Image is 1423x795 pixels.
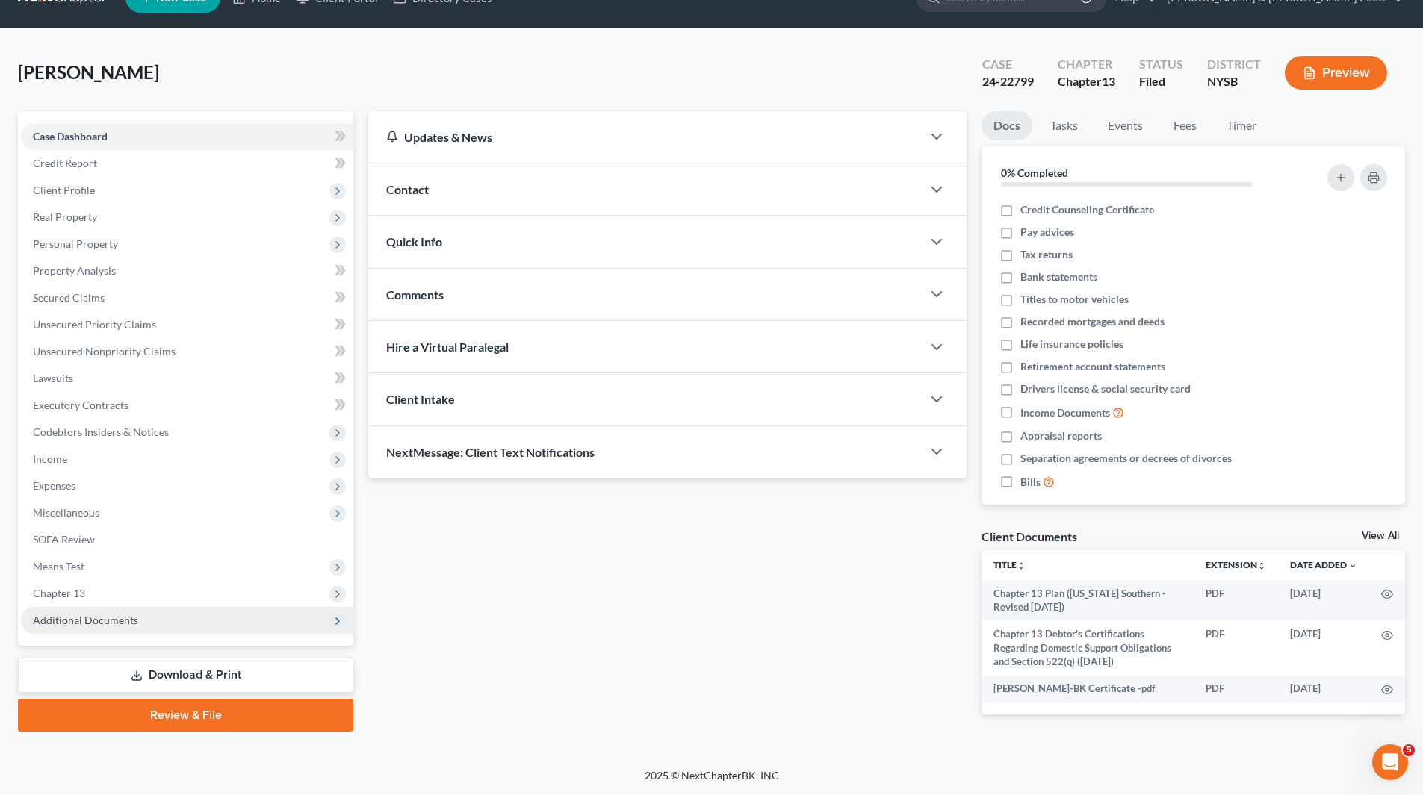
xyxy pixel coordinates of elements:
a: SOFA Review [21,526,353,553]
a: Titleunfold_more [993,559,1026,570]
button: Preview [1285,56,1387,90]
a: View All [1362,531,1399,541]
a: Property Analysis [21,258,353,284]
span: 13 [1102,74,1115,88]
span: Income Documents [1020,405,1110,420]
td: [DATE] [1278,676,1369,702]
span: Credit Counseling Certificate [1020,202,1154,217]
a: Download & Print [18,658,353,693]
a: Docs [982,111,1032,140]
a: Secured Claims [21,284,353,311]
td: Chapter 13 Plan ([US_STATE] Southern - Revised [DATE]) [982,580,1194,621]
span: Income [33,452,67,465]
div: Filed [1139,73,1183,90]
a: Unsecured Nonpriority Claims [21,338,353,365]
td: PDF [1194,620,1278,675]
span: Codebtors Insiders & Notices [33,425,169,438]
span: Contact [386,182,429,196]
span: Quick Info [386,234,442,249]
a: Date Added expand_more [1290,559,1357,570]
span: Recorded mortgages and deeds [1020,314,1165,329]
div: Updates & News [386,129,904,145]
span: Retirement account statements [1020,359,1165,374]
span: Real Property [33,211,97,223]
div: District [1207,56,1261,73]
span: Expenses [33,479,75,492]
span: Tax returns [1020,247,1073,262]
span: Pay advices [1020,225,1074,240]
strong: 0% Completed [1001,166,1068,179]
div: 2025 © NextChapterBK, INC [286,768,1138,795]
a: Review & File [18,699,353,732]
td: PDF [1194,676,1278,702]
iframe: Intercom live chat [1372,744,1408,780]
span: Property Analysis [33,264,116,277]
span: NextMessage: Client Text Notifications [386,445,595,459]
span: [PERSON_NAME] [18,61,159,83]
span: Additional Documents [33,614,138,626]
span: Secured Claims [33,291,105,304]
span: Miscellaneous [33,506,99,519]
a: Unsecured Priority Claims [21,311,353,338]
a: Credit Report [21,150,353,177]
td: [DATE] [1278,580,1369,621]
td: PDF [1194,580,1278,621]
span: Separation agreements or decrees of divorces [1020,451,1232,466]
span: Appraisal reports [1020,428,1102,443]
span: SOFA Review [33,533,95,546]
span: Executory Contracts [33,399,128,411]
a: Case Dashboard [21,123,353,150]
span: Unsecured Priority Claims [33,318,156,331]
span: Client Intake [386,392,455,406]
span: Life insurance policies [1020,337,1123,352]
span: Bills [1020,475,1041,490]
div: Client Documents [982,529,1077,544]
a: Tasks [1038,111,1090,140]
div: NYSB [1207,73,1261,90]
span: Personal Property [33,237,118,250]
span: Drivers license & social security card [1020,381,1191,396]
a: Fees [1161,111,1209,140]
span: Chapter 13 [33,587,85,599]
i: unfold_more [1257,561,1266,570]
span: Credit Report [33,157,97,169]
span: Unsecured Nonpriority Claims [33,345,176,358]
i: unfold_more [1017,561,1026,570]
a: Timer [1215,111,1268,140]
span: Bank statements [1020,269,1097,284]
div: 24-22799 [982,73,1034,90]
span: Comments [386,287,444,302]
span: 5 [1403,744,1415,756]
a: Events [1096,111,1155,140]
a: Lawsuits [21,365,353,392]
span: Hire a Virtual Paralegal [386,340,509,354]
span: Client Profile [33,184,95,196]
span: Case Dashboard [33,130,108,143]
span: Titles to motor vehicles [1020,292,1129,307]
td: [PERSON_NAME]-BK Certificate -pdf [982,676,1194,702]
i: expand_more [1348,561,1357,570]
span: Means Test [33,560,84,573]
div: Status [1139,56,1183,73]
a: Executory Contracts [21,392,353,419]
div: Chapter [1058,56,1115,73]
div: Chapter [1058,73,1115,90]
span: Lawsuits [33,372,73,384]
div: Case [982,56,1034,73]
a: Extensionunfold_more [1206,559,1266,570]
td: [DATE] [1278,620,1369,675]
td: Chapter 13 Debtor's Certifications Regarding Domestic Support Obligations and Section 522(q) ([DA... [982,620,1194,675]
